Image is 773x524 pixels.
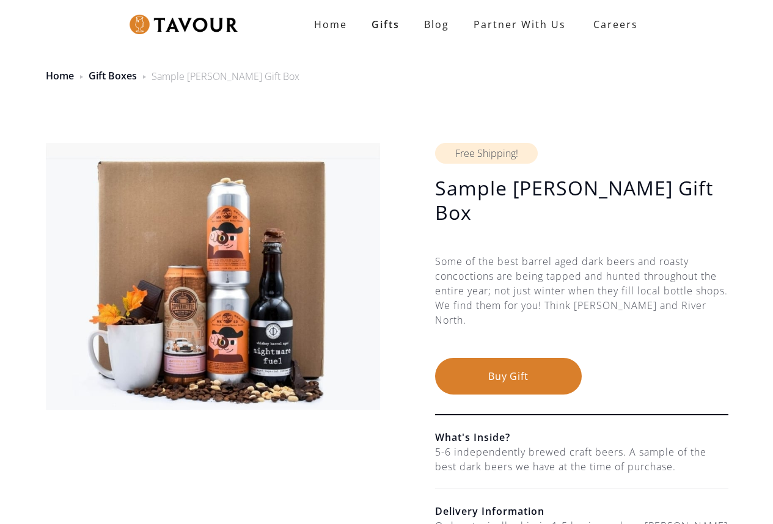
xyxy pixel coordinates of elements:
[302,12,359,37] a: Home
[435,143,538,164] div: Free Shipping!
[578,7,647,42] a: Careers
[152,69,299,84] div: Sample [PERSON_NAME] Gift Box
[46,69,74,82] a: Home
[435,176,728,225] h1: Sample [PERSON_NAME] Gift Box
[435,358,582,395] button: Buy Gift
[461,12,578,37] a: partner with us
[314,18,347,31] strong: Home
[359,12,412,37] a: Gifts
[89,69,137,82] a: Gift Boxes
[435,254,728,358] div: Some of the best barrel aged dark beers and roasty concoctions are being tapped and hunted throug...
[593,12,638,37] strong: Careers
[412,12,461,37] a: Blog
[435,430,728,445] h6: What's Inside?
[435,504,728,519] h6: Delivery Information
[435,445,728,474] div: 5-6 independently brewed craft beers. A sample of the best dark beers we have at the time of purc...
